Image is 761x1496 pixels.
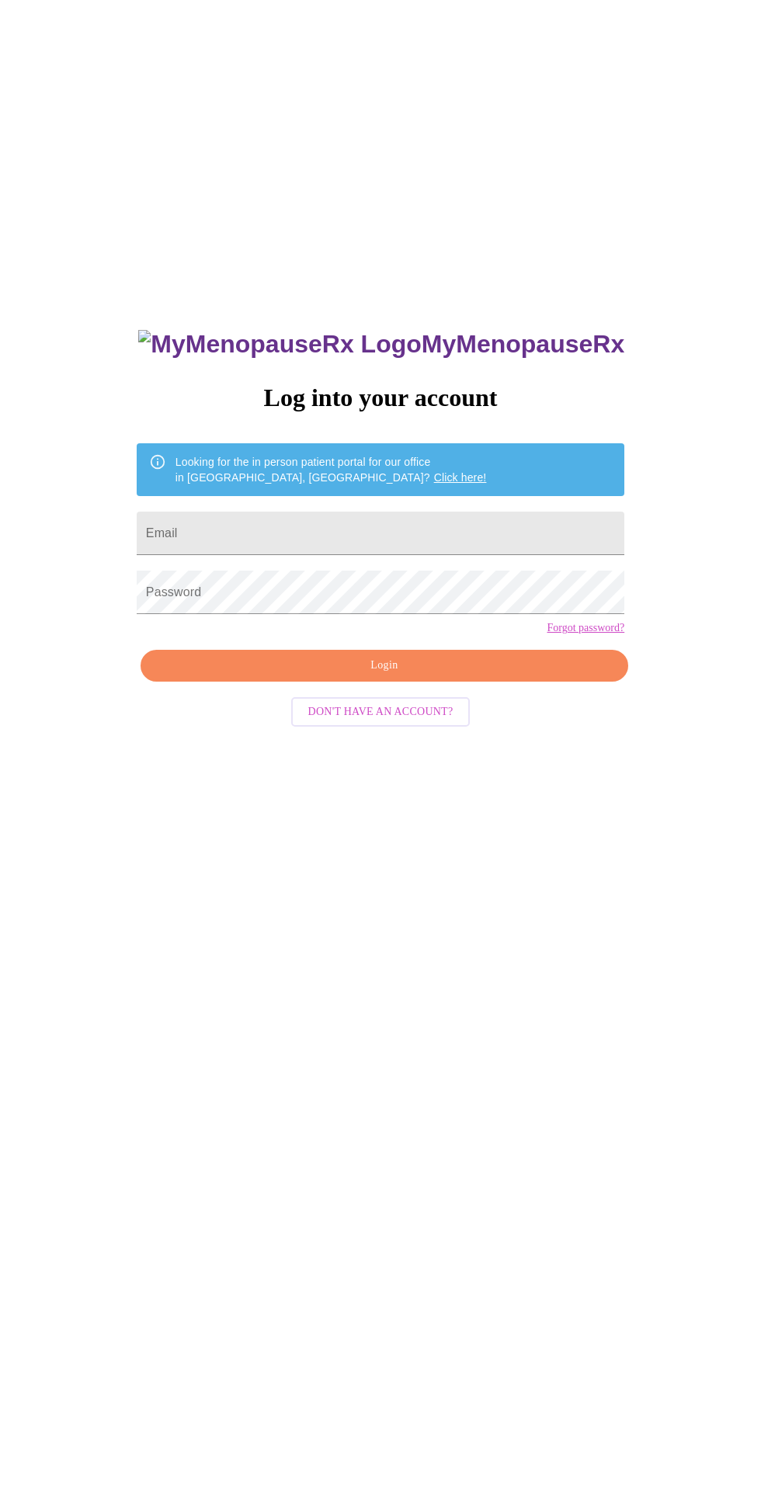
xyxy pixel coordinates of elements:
[158,656,610,675] span: Login
[308,703,453,722] span: Don't have an account?
[434,471,487,484] a: Click here!
[141,650,628,682] button: Login
[138,330,421,359] img: MyMenopauseRx Logo
[287,704,474,717] a: Don't have an account?
[547,622,624,634] a: Forgot password?
[291,697,471,727] button: Don't have an account?
[137,384,624,412] h3: Log into your account
[138,330,624,359] h3: MyMenopauseRx
[175,448,487,491] div: Looking for the in person patient portal for our office in [GEOGRAPHIC_DATA], [GEOGRAPHIC_DATA]?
